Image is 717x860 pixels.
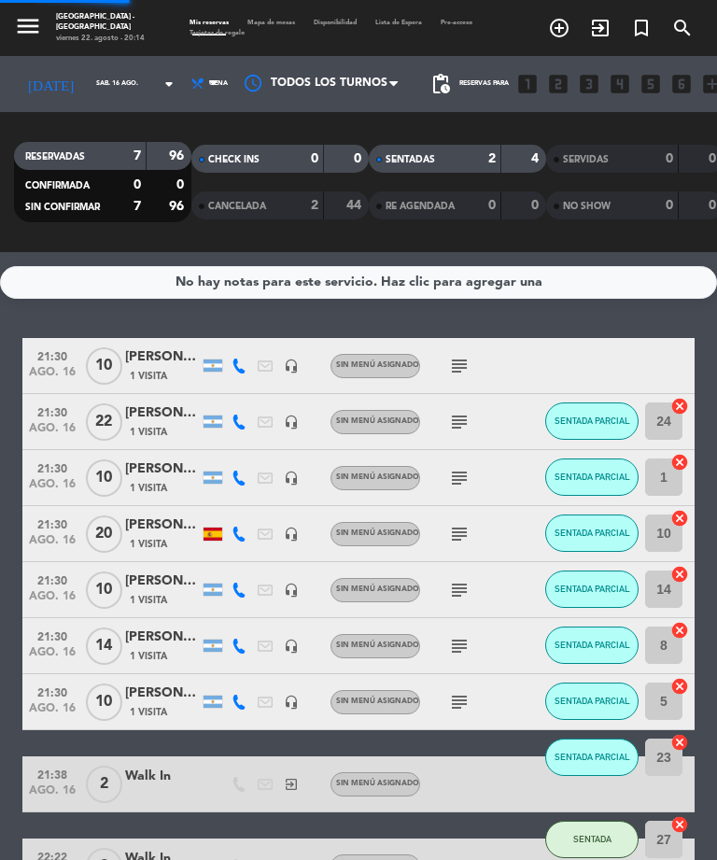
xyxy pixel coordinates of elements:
[284,359,299,374] i: headset_mic
[336,473,419,481] span: Sin menú asignado
[336,585,419,593] span: Sin menú asignado
[539,12,580,44] span: RESERVAR MESA
[130,369,167,384] span: 1 Visita
[284,583,299,598] i: headset_mic
[546,72,570,96] i: looks_two
[125,515,200,536] div: [PERSON_NAME]
[545,571,639,608] button: SENTADA PARCIAL
[29,345,76,366] span: 21:30
[169,200,188,213] strong: 96
[29,513,76,534] span: 21:30
[448,411,471,433] i: subject
[354,152,365,165] strong: 0
[545,739,639,776] button: SENTADA PARCIAL
[176,178,188,191] strong: 0
[130,649,167,664] span: 1 Visita
[448,691,471,713] i: subject
[366,20,431,26] span: Lista de Espera
[555,528,630,538] span: SENTADA PARCIAL
[448,579,471,601] i: subject
[630,17,653,39] i: turned_in_not
[86,684,122,721] span: 10
[284,639,299,654] i: headset_mic
[670,733,689,752] i: cancel
[180,20,238,26] span: Mis reservas
[125,402,200,424] div: [PERSON_NAME]
[545,402,639,440] button: SENTADA PARCIAL
[14,12,42,44] button: menu
[29,590,76,612] span: ago. 16
[336,529,419,537] span: Sin menú asignado
[130,425,167,440] span: 1 Visita
[545,515,639,552] button: SENTADA PARCIAL
[29,457,76,478] span: 21:30
[86,627,122,665] span: 14
[25,203,100,212] span: SIN CONFIRMAR
[311,199,318,212] strong: 2
[29,681,76,702] span: 21:30
[448,523,471,545] i: subject
[14,67,87,100] i: [DATE]
[208,155,260,164] span: CHECK INS
[130,593,167,608] span: 1 Visita
[666,199,673,212] strong: 0
[639,72,663,96] i: looks_5
[304,20,366,26] span: Disponibilidad
[29,478,76,500] span: ago. 16
[488,152,496,165] strong: 2
[545,683,639,720] button: SENTADA PARCIAL
[86,571,122,609] span: 10
[555,696,630,706] span: SENTADA PARCIAL
[56,12,152,34] div: [GEOGRAPHIC_DATA] - [GEOGRAPHIC_DATA]
[130,537,167,552] span: 1 Visita
[448,635,471,657] i: subject
[25,152,85,162] span: RESERVADAS
[666,152,673,165] strong: 0
[545,627,639,664] button: SENTADA PARCIAL
[336,361,419,369] span: Sin menú asignado
[130,705,167,720] span: 1 Visita
[86,459,122,497] span: 10
[548,17,570,39] i: add_circle_outline
[545,821,639,858] button: SENTADA
[180,30,254,36] span: Tarjetas de regalo
[311,152,318,165] strong: 0
[580,12,621,44] span: WALK IN
[29,763,76,784] span: 21:38
[448,355,471,377] i: subject
[284,777,299,792] i: exit_to_app
[545,458,639,496] button: SENTADA PARCIAL
[555,640,630,650] span: SENTADA PARCIAL
[670,677,689,696] i: cancel
[670,397,689,416] i: cancel
[29,401,76,422] span: 21:30
[125,683,200,704] div: [PERSON_NAME]
[662,12,703,44] span: BUSCAR
[669,72,694,96] i: looks_6
[531,152,542,165] strong: 4
[29,422,76,444] span: ago. 16
[56,34,152,45] div: viernes 22. agosto - 20:14
[130,481,167,496] span: 1 Visita
[488,199,496,212] strong: 0
[573,834,612,844] span: SENTADA
[670,509,689,528] i: cancel
[29,569,76,590] span: 21:30
[336,698,419,705] span: Sin menú asignado
[86,766,122,803] span: 2
[134,178,141,191] strong: 0
[284,527,299,542] i: headset_mic
[346,199,365,212] strong: 44
[448,467,471,489] i: subject
[125,458,200,480] div: [PERSON_NAME]
[238,20,304,26] span: Mapa de mesas
[555,416,630,426] span: SENTADA PARCIAL
[208,202,266,211] span: CANCELADA
[577,72,601,96] i: looks_3
[125,766,200,787] div: Walk In
[125,627,200,648] div: [PERSON_NAME]
[25,181,90,190] span: CONFIRMADA
[125,346,200,368] div: [PERSON_NAME]
[336,780,419,787] span: Sin menú asignado
[671,17,694,39] i: search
